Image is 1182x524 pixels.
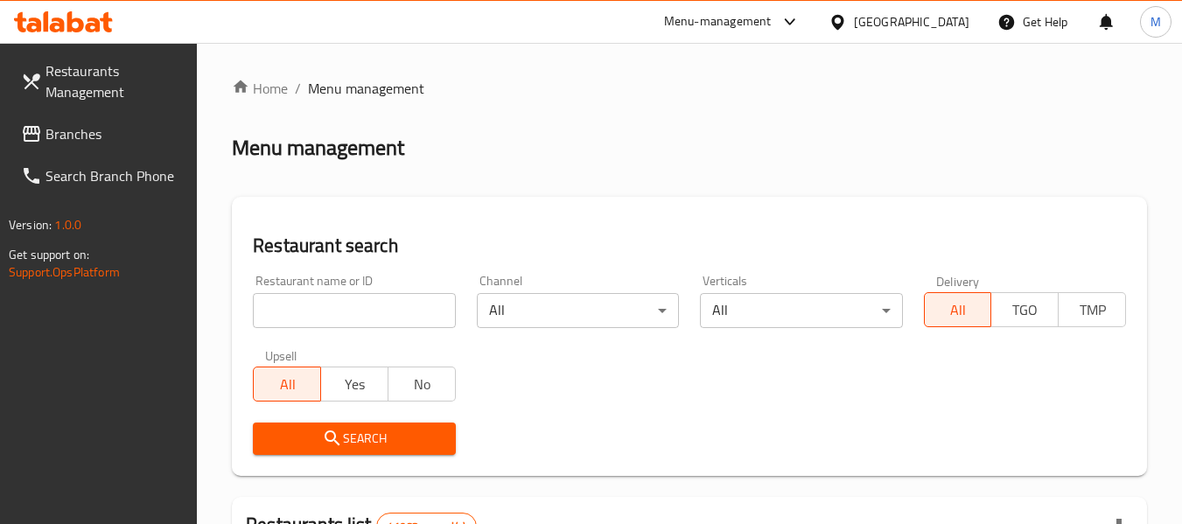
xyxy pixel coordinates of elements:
[1066,297,1119,323] span: TMP
[7,113,198,155] a: Branches
[328,372,381,397] span: Yes
[232,78,288,99] a: Home
[45,60,184,102] span: Restaurants Management
[1058,292,1126,327] button: TMP
[9,243,89,266] span: Get support on:
[936,275,980,287] label: Delivery
[932,297,985,323] span: All
[295,78,301,99] li: /
[388,367,456,402] button: No
[253,233,1126,259] h2: Restaurant search
[7,155,198,197] a: Search Branch Phone
[261,372,314,397] span: All
[54,213,81,236] span: 1.0.0
[700,293,902,328] div: All
[395,372,449,397] span: No
[320,367,388,402] button: Yes
[308,78,424,99] span: Menu management
[45,123,184,144] span: Branches
[9,261,120,283] a: Support.OpsPlatform
[253,367,321,402] button: All
[924,292,992,327] button: All
[664,11,772,32] div: Menu-management
[45,165,184,186] span: Search Branch Phone
[267,428,441,450] span: Search
[9,213,52,236] span: Version:
[253,293,455,328] input: Search for restaurant name or ID..
[990,292,1059,327] button: TGO
[854,12,969,31] div: [GEOGRAPHIC_DATA]
[232,78,1147,99] nav: breadcrumb
[7,50,198,113] a: Restaurants Management
[477,293,679,328] div: All
[1151,12,1161,31] span: M
[232,134,404,162] h2: Menu management
[265,349,297,361] label: Upsell
[998,297,1052,323] span: TGO
[253,423,455,455] button: Search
